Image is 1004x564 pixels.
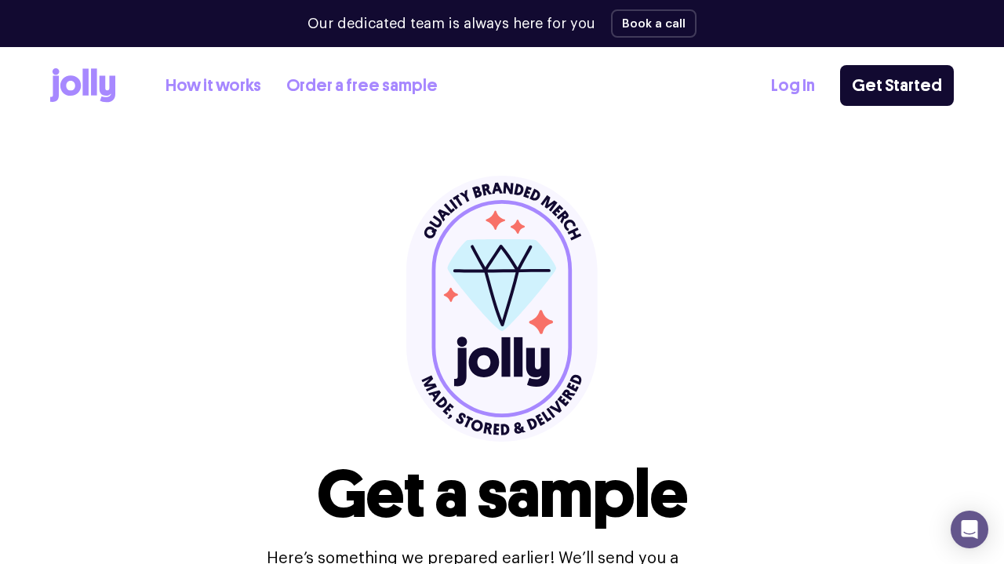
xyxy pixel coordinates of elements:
h1: Get a sample [317,461,688,527]
a: Log In [771,73,815,99]
p: Our dedicated team is always here for you [307,13,595,35]
a: How it works [166,73,261,99]
a: Get Started [840,65,954,106]
a: Order a free sample [286,73,438,99]
div: Open Intercom Messenger [951,511,988,548]
button: Book a call [611,9,697,38]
